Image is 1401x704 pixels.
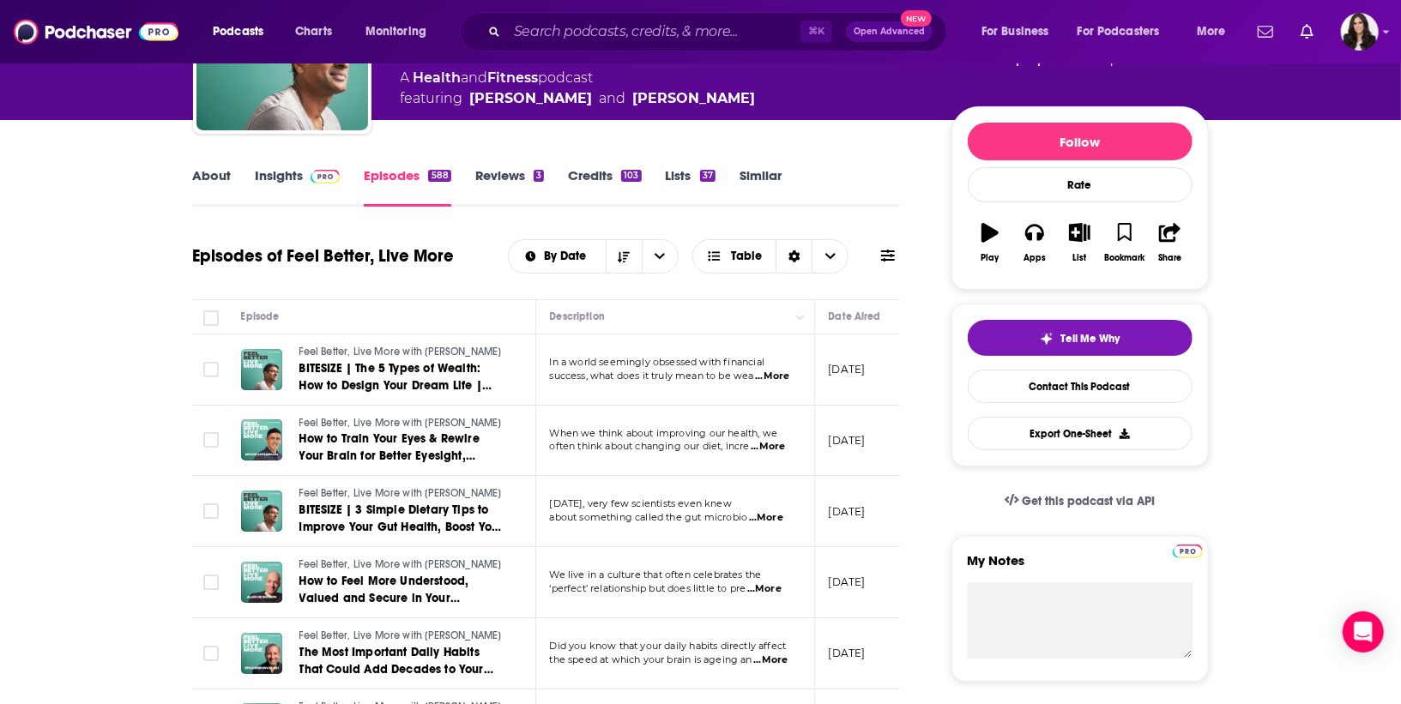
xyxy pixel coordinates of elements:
[642,240,678,273] button: open menu
[968,212,1012,274] button: Play
[550,427,778,439] span: When we think about improving our health, we
[1173,545,1203,558] img: Podchaser Pro
[299,345,505,360] a: Feel Better, Live More with [PERSON_NAME]
[666,167,716,207] a: Lists37
[311,170,341,184] img: Podchaser Pro
[1251,17,1280,46] a: Show notifications dropdown
[1158,253,1181,263] div: Share
[751,440,785,454] span: ...More
[299,629,505,644] a: Feel Better, Live More with [PERSON_NAME]
[753,653,788,667] span: ...More
[299,557,505,573] a: Feel Better, Live More with [PERSON_NAME]
[968,370,1193,403] a: Contact This Podcast
[462,69,488,86] span: and
[1073,253,1087,263] div: List
[203,432,219,448] span: Toggle select row
[203,503,219,519] span: Toggle select row
[829,575,866,589] p: [DATE]
[747,582,782,596] span: ...More
[550,653,752,665] span: the speed at which your brain is ageing an
[299,502,504,569] span: BITESIZE | 3 Simple Dietary Tips to Improve Your Gut Health, Boost Your Energy & Reduce Inflammat...
[295,20,332,44] span: Charts
[509,250,606,262] button: open menu
[550,582,746,594] span: ‘perfect’ relationship but does little to pre
[606,240,642,273] button: Sort Direction
[1024,253,1046,263] div: Apps
[203,362,219,377] span: Toggle select row
[854,27,925,36] span: Open Advanced
[968,123,1193,160] button: Follow
[1102,212,1147,274] button: Bookmark
[428,170,450,182] div: 588
[968,552,1193,582] label: My Notes
[1341,13,1379,51] img: User Profile
[470,88,593,109] a: Dr. Gladys McGarey
[401,88,756,109] span: featuring
[550,640,787,652] span: Did you know that your daily habits directly affect
[203,646,219,661] span: Toggle select row
[256,167,341,207] a: InsightsPodchaser Pro
[969,18,1071,45] button: open menu
[299,430,505,465] a: How to Train Your Eyes & Rewire Your Brain for Better Eyesight, Sharper Focus, Improved Memory & ...
[1057,212,1102,274] button: List
[299,487,502,499] span: Feel Better, Live More with [PERSON_NAME]
[1104,253,1144,263] div: Bookmark
[284,18,342,45] a: Charts
[968,320,1193,356] button: tell me why sparkleTell Me Why
[475,167,544,207] a: Reviews3
[700,170,716,182] div: 37
[740,167,782,207] a: Similar
[1060,332,1120,346] span: Tell Me Why
[299,346,502,358] span: Feel Better, Live More with [PERSON_NAME]
[981,253,999,263] div: Play
[534,170,544,182] div: 3
[1185,18,1247,45] button: open menu
[299,416,505,431] a: Feel Better, Live More with [PERSON_NAME]
[968,167,1193,202] div: Rate
[1197,20,1226,44] span: More
[476,12,963,51] div: Search podcasts, credits, & more...
[14,15,178,48] img: Podchaser - Follow, Share and Rate Podcasts
[299,644,505,678] a: The Most Important Daily Habits That Could Add Decades to Your Life & Keep Your Brain Young with ...
[568,167,641,207] a: Credits103
[1343,611,1384,653] div: Open Intercom Messenger
[507,18,800,45] input: Search podcasts, credits, & more...
[600,88,626,109] span: and
[299,361,492,410] span: BITESIZE | The 5 Types of Wealth: How to Design Your Dream Life | [PERSON_NAME] #577
[213,20,263,44] span: Podcasts
[692,239,849,274] button: Choose View
[550,511,748,523] span: about something called the gut microbio
[1294,17,1320,46] a: Show notifications dropdown
[1173,542,1203,558] a: Pro website
[550,569,762,581] span: We live in a culture that often celebrates the
[1147,212,1192,274] button: Share
[193,167,232,207] a: About
[508,239,679,274] h2: Choose List sort
[800,21,832,43] span: ⌘ K
[846,21,933,42] button: Open AdvancedNew
[193,245,455,267] h1: Episodes of Feel Better, Live More
[829,306,881,327] div: Date Aired
[299,502,505,536] a: BITESIZE | 3 Simple Dietary Tips to Improve Your Gut Health, Boost Your Energy & Reduce Inflammat...
[299,558,502,570] span: Feel Better, Live More with [PERSON_NAME]
[550,306,605,327] div: Description
[1341,13,1379,51] button: Show profile menu
[299,360,505,394] a: BITESIZE | The 5 Types of Wealth: How to Design Your Dream Life | [PERSON_NAME] #577
[299,417,502,429] span: Feel Better, Live More with [PERSON_NAME]
[203,575,219,590] span: Toggle select row
[299,573,505,607] a: How to Feel More Understood, Valued and Secure in Your Relationships with [PERSON_NAME] #574
[621,170,641,182] div: 103
[755,370,789,383] span: ...More
[829,646,866,660] p: [DATE]
[550,370,754,382] span: success, what does it truly mean to be wea
[731,250,762,262] span: Table
[544,250,592,262] span: By Date
[550,440,750,452] span: often think about changing our diet, incre
[776,240,812,273] div: Sort Direction
[981,20,1049,44] span: For Business
[1012,212,1057,274] button: Apps
[633,88,756,109] a: Dr. Rangan Chatterjee
[1022,494,1155,508] span: Get this podcast via API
